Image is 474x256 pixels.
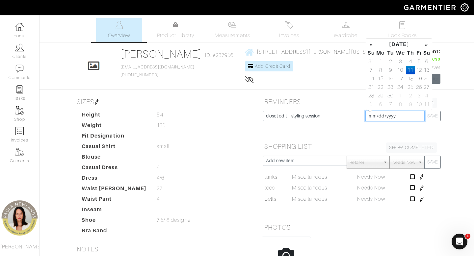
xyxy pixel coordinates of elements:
[245,61,293,71] a: Add Credit Card
[262,95,439,108] h5: REMINDERS
[15,148,24,156] img: garments-icon-b7da505a4dc4fd61783c78ac3ca0ef83fa9d6f193b1c9dc38574b1d14d53ca28.png
[357,174,385,180] span: Needs Now
[15,64,24,73] img: comment-icon-a0a6a9ef722e966f86d9cbdc48e553b5cf19dbc54f86b18d962a5391bc8f6eb6.png
[120,65,194,77] span: [PHONE_NUMBER]
[205,51,234,59] span: ID: #237956
[15,127,24,135] img: orders-icon-0abe47150d42831381b5fb84f609e132dff9fe21cb692f30cb5eec754e2cba89.png
[157,111,163,119] span: 5'4
[292,174,327,180] span: Miscellaneous
[423,40,431,49] th: »
[375,100,386,109] td: 6
[406,83,415,91] td: 25
[15,23,24,31] img: dashboard-icon-dbcd8f5a0b271acd01030246c82b418ddd0df26cd7fceb0bd07c9910d44c42f6.png
[379,18,425,42] a: Look Books
[375,91,386,100] td: 29
[375,40,423,49] th: [DATE]
[96,18,142,42] a: Overview
[395,91,406,100] td: 1
[367,100,375,109] td: 5
[285,21,293,29] img: orders-27d20c2124de7fd6de4e0e44c1d41de31381a507db9b33961299e4e07d508b8c.svg
[120,65,194,69] a: [EMAIL_ADDRESS][DOMAIN_NAME]
[153,21,199,39] a: Product Library
[406,49,415,57] th: Th
[419,174,424,180] img: pen-cf24a1663064a2ec1b9c1bd2387e9de7a2fa800b781884d57f21acf72779bad2.png
[77,153,152,164] dt: Blouse
[367,83,375,91] td: 21
[406,74,415,83] td: 18
[415,74,423,83] td: 19
[415,91,423,100] td: 3
[398,21,407,29] img: todo-9ac3debb85659649dc8f770b8b6100bb5dab4b48dedcbae339e5042a72dfd3cc.svg
[265,173,277,181] a: tanks
[120,48,202,60] a: [PERSON_NAME]
[115,21,123,29] img: basicinfo-40fd8af6dae0f16599ec9e87c0ef1c0a1fdea2edbe929e3d69a839185d80c458.svg
[357,185,385,191] span: Needs Now
[395,49,406,57] th: We
[423,57,431,66] td: 6
[74,243,252,256] h5: NOTES
[157,32,194,39] span: Product Library
[262,140,439,153] h5: SHOPPING LIST
[415,49,423,57] th: Fr
[415,66,423,74] td: 12
[392,156,415,169] span: Needs Now
[77,216,152,227] dt: Shoe
[357,196,385,202] span: Needs Now
[255,64,290,69] span: Add Credit Card
[386,100,395,109] td: 7
[419,186,424,191] img: pen-cf24a1663064a2ec1b9c1bd2387e9de7a2fa800b781884d57f21acf72779bad2.png
[157,142,170,150] span: small
[350,156,381,169] span: Retailer
[406,100,415,109] td: 9
[415,83,423,91] td: 26
[386,83,395,91] td: 23
[367,74,375,83] td: 14
[395,57,406,66] td: 3
[77,111,152,121] dt: Height
[77,185,152,195] dt: Waist [PERSON_NAME]
[209,18,256,42] a: Measurements
[279,32,299,39] span: Invoices
[386,66,395,74] td: 9
[108,32,130,39] span: Overview
[15,43,24,52] img: clients-icon-6bae9207a08558b7cb47a8932f037763ab4055f8c8b6bfacd5dc20c3e0201464.png
[375,57,386,66] td: 1
[266,18,312,42] a: Invoices
[157,164,160,171] span: 4
[375,66,386,74] td: 8
[77,227,152,237] dt: Bra Band
[415,100,423,109] td: 10
[94,99,99,105] img: pen-cf24a1663064a2ec1b9c1bd2387e9de7a2fa800b781884d57f21acf72779bad2.png
[245,49,381,55] a: [STREET_ADDRESS][PERSON_NAME][US_STATE]
[77,121,152,132] dt: Weight
[406,57,415,66] td: 4
[395,83,406,91] td: 24
[157,185,163,192] span: 27
[423,74,431,83] td: 20
[419,197,424,202] img: pen-cf24a1663064a2ec1b9c1bd2387e9de7a2fa800b781884d57f21acf72779bad2.png
[395,66,406,74] td: 10
[263,111,366,121] input: Add new item...
[157,121,166,129] span: 135
[375,49,386,57] th: Mo
[395,74,406,83] td: 17
[77,195,152,206] dt: Waist Pant
[386,142,437,153] a: SHOW COMPLETED
[157,195,160,203] span: 4
[265,195,276,203] a: belts
[367,40,375,49] th: «
[423,91,431,100] td: 4
[77,206,152,216] dt: Inseam
[465,234,470,239] span: 1
[401,2,461,13] img: garmentier-logo-header-white-b43fb05a5012e4ada735d5af1a66efaba907eab6374d6393d1fbf88cb4ef424d.png
[452,234,467,249] iframe: Intercom live chat
[386,57,395,66] td: 2
[367,91,375,100] td: 28
[77,132,152,142] dt: Fit Designation
[323,18,369,42] a: Wardrobe
[415,57,423,66] td: 5
[386,49,395,57] th: Tu
[263,156,347,166] input: Add new item
[386,74,395,83] td: 16
[375,74,386,83] td: 15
